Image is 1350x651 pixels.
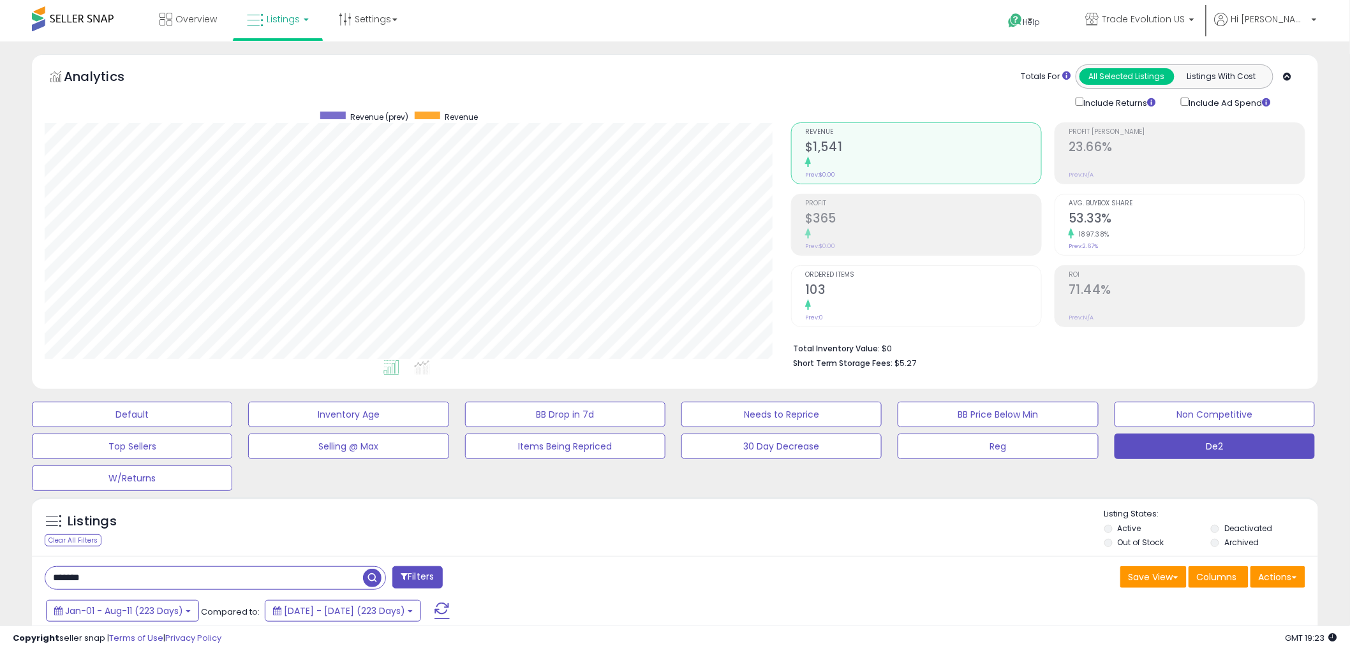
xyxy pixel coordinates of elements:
div: seller snap | | [13,633,221,645]
span: Jan-01 - Aug-11 (223 Days) [65,604,183,617]
small: 1897.38% [1074,230,1109,239]
label: Archived [1224,537,1259,548]
h2: $365 [805,211,1041,228]
small: Prev: N/A [1069,171,1094,179]
h2: 71.44% [1069,282,1305,300]
button: 30 Day Decrease [681,434,882,459]
button: De2 [1115,434,1315,459]
label: Active [1118,523,1141,534]
button: Items Being Repriced [465,434,665,459]
span: Help [1023,17,1041,27]
span: Trade Evolution US [1102,13,1185,26]
h2: $1,541 [805,140,1041,157]
div: Clear All Filters [45,534,101,546]
button: BB Price Below Min [898,402,1098,427]
a: Terms of Use [109,632,163,644]
button: Filters [392,566,442,589]
p: Listing States: [1104,508,1318,520]
b: Short Term Storage Fees: [793,358,893,369]
button: Default [32,402,232,427]
a: Privacy Policy [165,632,221,644]
button: Columns [1189,566,1249,588]
button: Reg [898,434,1098,459]
span: 2025-08-12 19:23 GMT [1286,632,1337,644]
h2: 103 [805,282,1041,300]
div: Totals For [1021,71,1071,83]
span: Compared to: [201,606,260,618]
small: Prev: 0 [805,314,823,321]
button: Non Competitive [1115,402,1315,427]
button: [DATE] - [DATE] (223 Days) [265,600,421,622]
button: BB Drop in 7d [465,402,665,427]
small: Prev: $0.00 [805,171,835,179]
i: Get Help [1007,13,1023,29]
span: Revenue (prev) [350,112,408,122]
a: Help [998,3,1065,41]
span: Revenue [445,112,478,122]
span: Profit [805,200,1041,207]
span: Avg. Buybox Share [1069,200,1305,207]
span: $5.27 [894,357,916,369]
button: Needs to Reprice [681,402,882,427]
h5: Analytics [64,68,149,89]
strong: Copyright [13,632,59,644]
button: Listings With Cost [1174,68,1269,85]
button: Jan-01 - Aug-11 (223 Days) [46,600,199,622]
span: ROI [1069,272,1305,279]
small: Prev: 2.67% [1069,242,1098,250]
button: Selling @ Max [248,434,449,459]
li: $0 [793,340,1296,355]
h5: Listings [68,513,117,530]
b: Total Inventory Value: [793,343,880,354]
small: Prev: $0.00 [805,242,835,250]
span: Columns [1197,571,1237,583]
span: Profit [PERSON_NAME] [1069,129,1305,136]
small: Prev: N/A [1069,314,1094,321]
span: Overview [175,13,217,26]
button: Save View [1120,566,1187,588]
button: All Selected Listings [1079,68,1175,85]
span: Revenue [805,129,1041,136]
div: Include Ad Spend [1171,95,1291,110]
a: Hi [PERSON_NAME] [1215,13,1317,41]
span: [DATE] - [DATE] (223 Days) [284,604,405,617]
span: Listings [267,13,300,26]
button: Inventory Age [248,402,449,427]
label: Out of Stock [1118,537,1164,548]
span: Hi [PERSON_NAME] [1231,13,1308,26]
h2: 53.33% [1069,211,1305,228]
button: Actions [1250,566,1305,588]
h2: 23.66% [1069,140,1305,157]
span: Ordered Items [805,272,1041,279]
label: Deactivated [1224,523,1272,534]
button: Top Sellers [32,434,232,459]
div: Include Returns [1066,95,1171,110]
button: W/Returns [32,465,232,491]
